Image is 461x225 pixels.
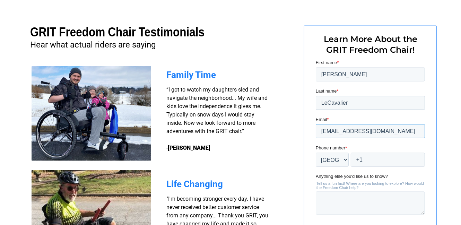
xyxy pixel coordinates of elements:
[168,145,210,151] strong: [PERSON_NAME]
[30,25,205,39] span: GRIT Freedom Chair Testimonials
[166,179,223,189] span: Life Changing
[166,70,216,80] span: Family Time
[166,86,268,151] span: “I got to watch my daughters sled and navigate the neighborhood... My wife and kids love the inde...
[324,34,417,55] span: Learn More About the GRIT Freedom Chair!
[30,40,156,50] span: Hear what actual riders are saying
